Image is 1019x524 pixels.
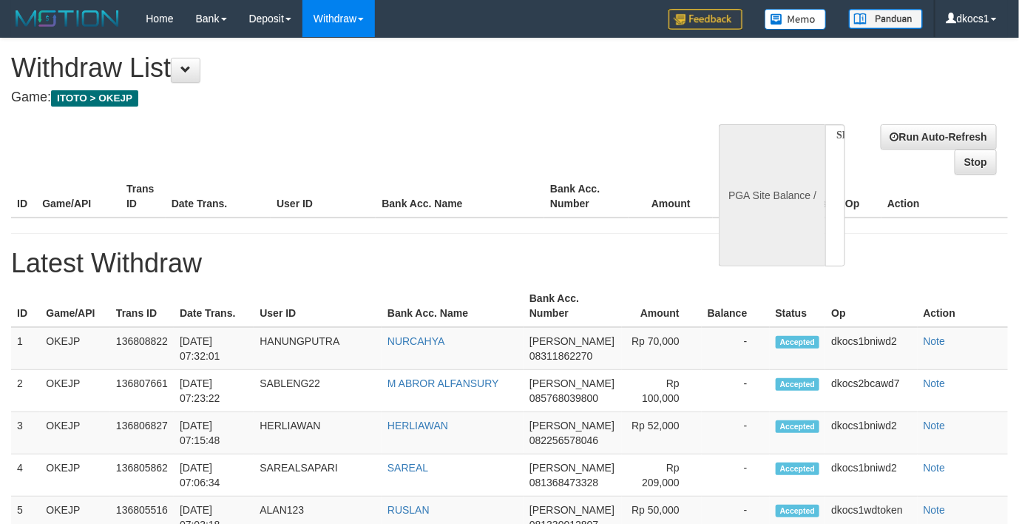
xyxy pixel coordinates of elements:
[11,412,40,454] td: 3
[529,504,615,516] span: [PERSON_NAME]
[770,285,826,327] th: Status
[529,420,615,431] span: [PERSON_NAME]
[924,462,946,474] a: Note
[622,285,702,327] th: Amount
[702,327,770,370] td: -
[387,420,448,431] a: HERLIAWAN
[524,285,622,327] th: Bank Acc. Number
[529,335,615,347] span: [PERSON_NAME]
[174,454,254,497] td: [DATE] 07:06:34
[776,420,820,433] span: Accepted
[776,463,820,475] span: Accepted
[881,175,1008,218] th: Action
[11,370,40,412] td: 2
[110,454,174,497] td: 136805862
[702,412,770,454] td: -
[924,335,946,347] a: Note
[110,370,174,412] td: 136807661
[825,412,917,454] td: dkocs1bniwd2
[776,378,820,391] span: Accepted
[702,285,770,327] th: Balance
[11,249,1008,278] h1: Latest Withdraw
[924,504,946,516] a: Note
[955,150,997,175] a: Stop
[40,454,110,497] td: OKEJP
[254,285,382,327] th: User ID
[924,377,946,389] a: Note
[271,175,376,218] th: User ID
[529,477,598,488] span: 081368473328
[765,9,827,30] img: Button%20Memo.svg
[11,285,40,327] th: ID
[40,412,110,454] td: OKEJP
[529,462,615,474] span: [PERSON_NAME]
[849,9,923,29] img: panduan.png
[121,175,166,218] th: Trans ID
[719,124,825,267] div: PGA Site Balance /
[918,285,1008,327] th: Action
[174,412,254,454] td: [DATE] 07:15:48
[629,175,713,218] th: Amount
[387,335,445,347] a: NURCAHYA
[776,505,820,517] span: Accepted
[924,420,946,431] a: Note
[174,370,254,412] td: [DATE] 07:23:22
[387,504,430,516] a: RUSLAN
[254,370,382,412] td: SABLENG22
[622,412,702,454] td: Rp 52,000
[668,9,742,30] img: Feedback.jpg
[702,454,770,497] td: -
[622,370,702,412] td: Rp 100,000
[387,462,428,474] a: SAREAL
[11,454,40,497] td: 4
[110,412,174,454] td: 136806827
[110,285,174,327] th: Trans ID
[254,454,382,497] td: SAREALSAPARI
[110,327,174,370] td: 136808822
[713,175,790,218] th: Balance
[881,124,997,150] a: Run Auto-Refresh
[376,175,544,218] th: Bank Acc. Name
[544,175,629,218] th: Bank Acc. Number
[702,370,770,412] td: -
[529,434,598,446] span: 082256578046
[36,175,121,218] th: Game/API
[11,327,40,370] td: 1
[40,327,110,370] td: OKEJP
[825,327,917,370] td: dkocs1bniwd2
[622,327,702,370] td: Rp 70,000
[529,350,593,362] span: 08311862270
[51,90,138,107] span: ITOTO > OKEJP
[40,285,110,327] th: Game/API
[11,7,123,30] img: MOTION_logo.png
[166,175,271,218] th: Date Trans.
[174,327,254,370] td: [DATE] 07:32:01
[622,454,702,497] td: Rp 209,000
[776,336,820,349] span: Accepted
[839,175,881,218] th: Op
[825,370,917,412] td: dkocs2bcawd7
[174,285,254,327] th: Date Trans.
[825,454,917,497] td: dkocs1bniwd2
[11,90,665,105] h4: Game:
[387,377,499,389] a: M ABROR ALFANSURY
[254,327,382,370] td: HANUNGPUTRA
[40,370,110,412] td: OKEJP
[529,377,615,389] span: [PERSON_NAME]
[254,412,382,454] td: HERLIAWAN
[382,285,524,327] th: Bank Acc. Name
[11,175,36,218] th: ID
[529,392,598,404] span: 085768039800
[825,285,917,327] th: Op
[11,53,665,83] h1: Withdraw List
